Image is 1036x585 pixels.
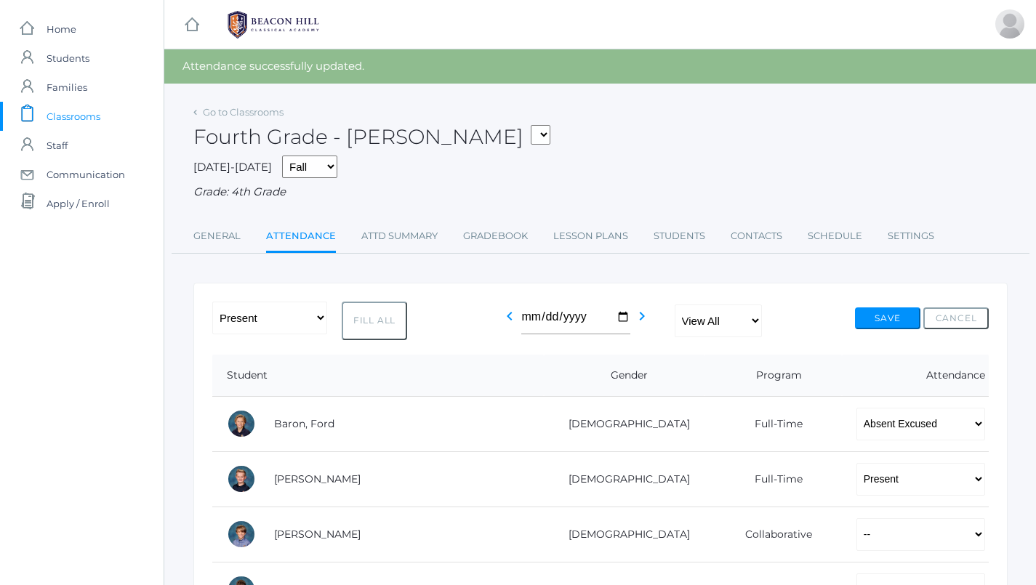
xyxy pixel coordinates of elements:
[274,528,361,541] a: [PERSON_NAME]
[544,451,705,507] td: [DEMOGRAPHIC_DATA]
[842,355,989,397] th: Attendance
[808,222,862,251] a: Schedule
[544,396,705,451] td: [DEMOGRAPHIC_DATA]
[463,222,528,251] a: Gradebook
[704,396,841,451] td: Full-Time
[47,189,110,218] span: Apply / Enroll
[219,7,328,43] img: BHCALogos-05-308ed15e86a5a0abce9b8dd61676a3503ac9727e845dece92d48e8588c001991.png
[227,464,256,493] div: Brody Bigley
[704,355,841,397] th: Program
[654,222,705,251] a: Students
[553,222,628,251] a: Lesson Plans
[923,307,989,329] button: Cancel
[47,160,125,189] span: Communication
[193,126,550,148] h2: Fourth Grade - [PERSON_NAME]
[544,507,705,562] td: [DEMOGRAPHIC_DATA]
[227,409,256,438] div: Ford Baron
[227,520,256,549] div: Jack Crosby
[274,417,334,430] a: Baron, Ford
[47,73,87,102] span: Families
[361,222,438,251] a: Attd Summary
[501,307,518,325] i: chevron_left
[704,451,841,507] td: Full-Time
[633,314,651,328] a: chevron_right
[212,355,544,397] th: Student
[164,49,1036,84] div: Attendance successfully updated.
[995,9,1024,39] div: Lydia Chaffin
[47,15,76,44] span: Home
[888,222,934,251] a: Settings
[193,222,241,251] a: General
[47,131,68,160] span: Staff
[193,184,1008,201] div: Grade: 4th Grade
[855,307,920,329] button: Save
[544,355,705,397] th: Gender
[47,102,100,131] span: Classrooms
[266,222,336,253] a: Attendance
[47,44,89,73] span: Students
[633,307,651,325] i: chevron_right
[193,160,272,174] span: [DATE]-[DATE]
[501,314,518,328] a: chevron_left
[731,222,782,251] a: Contacts
[704,507,841,562] td: Collaborative
[274,472,361,485] a: [PERSON_NAME]
[342,302,407,340] button: Fill All
[203,106,284,118] a: Go to Classrooms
